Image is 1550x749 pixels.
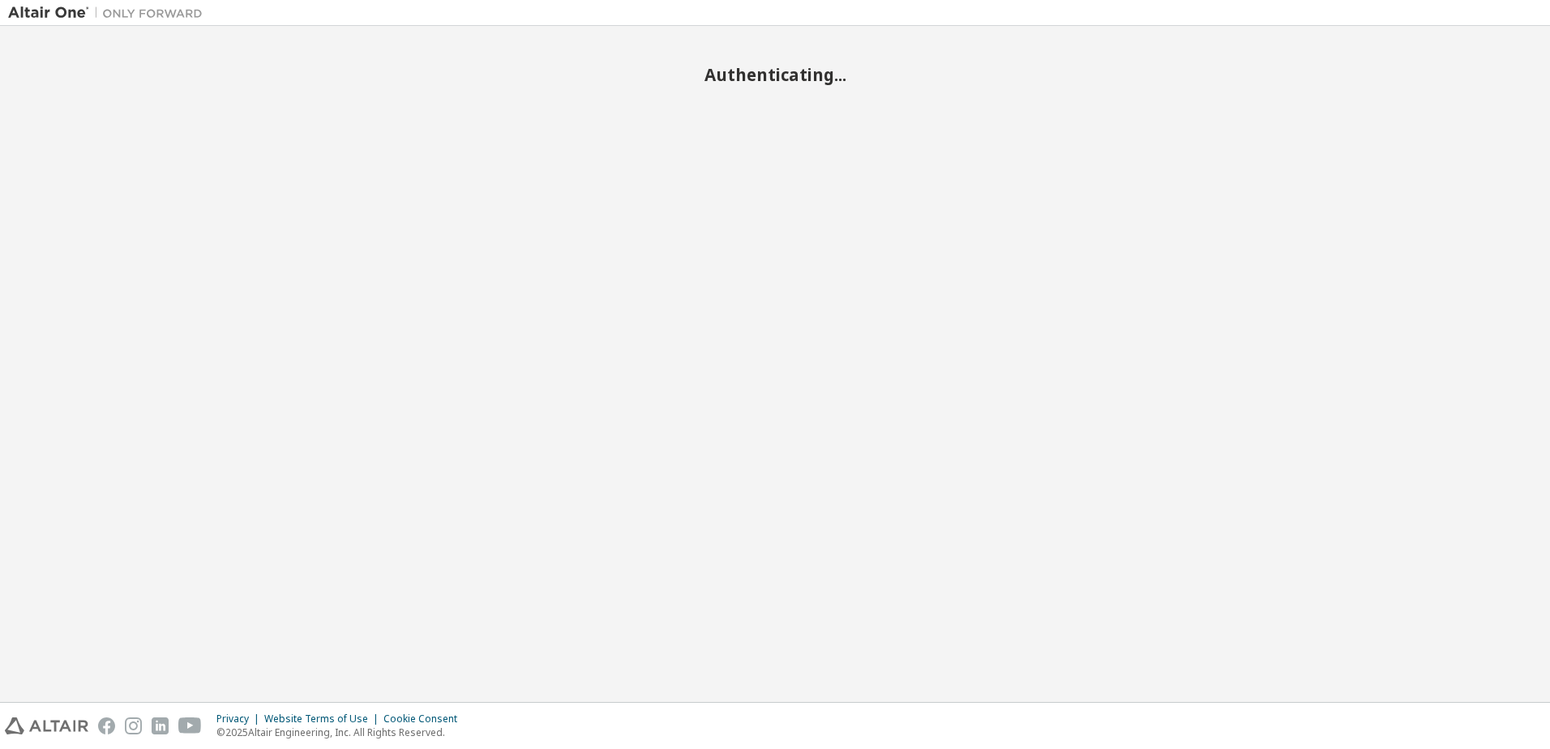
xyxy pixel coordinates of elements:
[264,713,383,725] div: Website Terms of Use
[8,5,211,21] img: Altair One
[125,717,142,734] img: instagram.svg
[8,64,1542,85] h2: Authenticating...
[5,717,88,734] img: altair_logo.svg
[383,713,467,725] div: Cookie Consent
[178,717,202,734] img: youtube.svg
[216,725,467,739] p: © 2025 Altair Engineering, Inc. All Rights Reserved.
[152,717,169,734] img: linkedin.svg
[98,717,115,734] img: facebook.svg
[216,713,264,725] div: Privacy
